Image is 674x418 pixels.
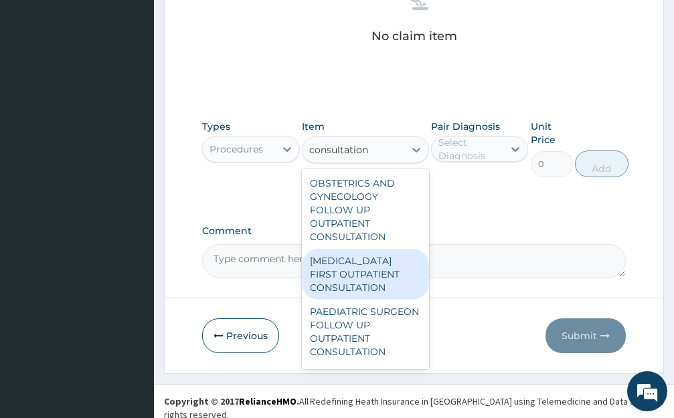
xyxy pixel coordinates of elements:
div: Chat with us now [70,75,225,92]
button: Add [575,150,628,177]
span: We're online! [78,124,185,259]
a: RelianceHMO [239,395,297,407]
label: Comment [202,225,626,237]
img: d_794563401_company_1708531726252_794563401 [25,67,54,100]
label: Types [202,121,230,132]
div: OBSTETRICS AND GYNECOLOGY FOLLOW UP OUTPATIENT CONSULTATION [302,171,429,249]
button: Previous [202,318,279,353]
label: Pair Diagnosis [431,120,500,133]
div: Redefining Heath Insurance in [GEOGRAPHIC_DATA] using Telemedicine and Data Science! [310,395,664,408]
button: Submit [545,318,626,353]
div: PAEDIATRIC SURGEON FOLLOW UP OUTPATIENT CONSULTATION [302,300,429,364]
div: [MEDICAL_DATA] FIRST OUTPATIENT CONSULTATION [302,249,429,300]
p: No claim item [371,29,457,43]
strong: Copyright © 2017 . [164,395,299,407]
label: Unit Price [531,120,573,146]
div: Minimize live chat window [220,7,252,39]
div: Select Diagnosis [438,136,503,163]
textarea: Type your message and hit 'Enter' [7,277,255,324]
div: Procedures [209,142,263,156]
label: Item [302,120,325,133]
